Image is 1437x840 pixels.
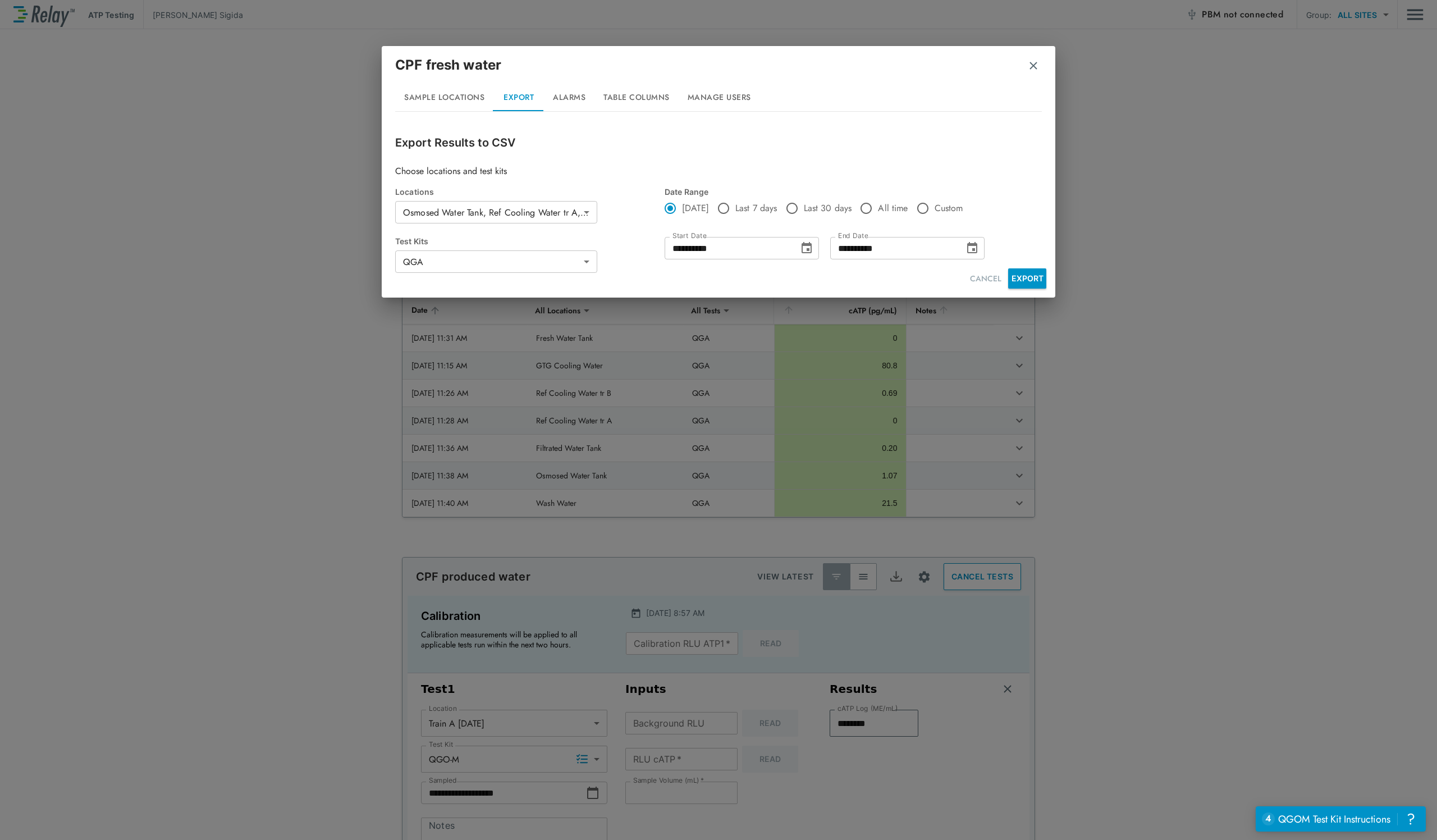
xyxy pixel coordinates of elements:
div: Date Range [665,187,988,197]
button: Sample Locations [395,84,493,111]
div: Test Kits [395,236,665,246]
div: Locations [395,187,665,197]
p: CPF fresh water [395,55,501,75]
div: QGA [395,250,597,273]
p: Choose locations and test kits [395,165,1042,178]
button: Alarms [544,84,594,111]
button: Export [493,84,544,111]
button: Manage Users [679,84,760,111]
button: CANCEL [965,268,1006,289]
img: Remove [1028,60,1039,71]
button: Table Columns [594,84,679,111]
button: EXPORT [1008,268,1046,289]
span: Last 7 days [735,202,777,215]
button: Choose date, selected date is Sep 17, 2025 [795,237,818,259]
p: Export Results to CSV [395,134,1042,151]
iframe: Resource center [1256,806,1426,832]
label: End Date [838,232,868,240]
span: All time [878,202,908,215]
label: Start Date [672,232,706,240]
span: [DATE] [682,202,709,215]
div: Osmosed Water Tank, Ref Cooling Water tr A, Ref Cooling Water tr B, GTG Cooling Water, Wash Water... [395,201,597,223]
span: Custom [935,202,963,215]
button: Choose date, selected date is Sep 17, 2025 [961,237,983,259]
span: Last 30 days [804,202,852,215]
